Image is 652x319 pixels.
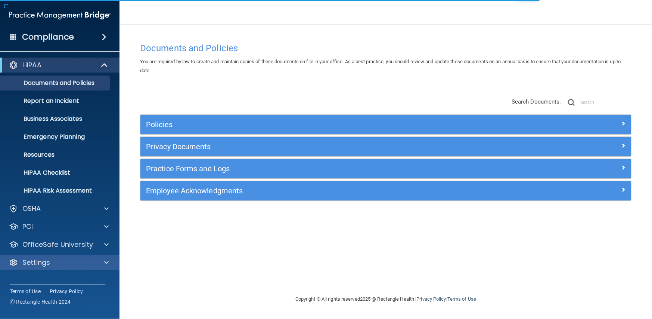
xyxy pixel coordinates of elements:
[9,204,109,213] a: OSHA
[5,133,107,141] p: Emergency Planning
[5,187,107,194] p: HIPAA Risk Assessment
[9,61,108,70] a: HIPAA
[568,99,575,106] img: ic-search.3b580494.png
[249,287,522,311] div: Copyright © All rights reserved 2025 @ Rectangle Health | |
[580,97,631,108] input: Search
[22,240,93,249] p: OfficeSafe University
[5,115,107,123] p: Business Associates
[416,296,446,302] a: Privacy Policy
[5,79,107,87] p: Documents and Policies
[50,288,83,295] a: Privacy Policy
[9,8,111,23] img: PMB logo
[22,222,33,231] p: PCI
[9,258,109,267] a: Settings
[9,222,109,231] a: PCI
[140,43,631,53] h4: Documents and Policies
[5,97,107,105] p: Report an Incident
[140,59,621,73] span: You are required by law to create and maintain copies of these documents on file in your office. ...
[22,258,50,267] p: Settings
[146,141,625,153] a: Privacy Documents
[10,298,71,306] span: Ⓒ Rectangle Health 2024
[146,142,503,151] h5: Privacy Documents
[9,240,109,249] a: OfficeSafe University
[22,61,41,70] p: HIPAA
[5,169,107,177] p: HIPAA Checklist
[512,98,561,105] span: Search Documents:
[146,165,503,173] h5: Practice Forms and Logs
[447,296,476,302] a: Terms of Use
[146,187,503,195] h5: Employee Acknowledgments
[146,119,625,131] a: Policies
[146,120,503,129] h5: Policies
[22,32,74,42] h4: Compliance
[146,185,625,197] a: Employee Acknowledgments
[146,163,625,175] a: Practice Forms and Logs
[22,204,41,213] p: OSHA
[523,266,643,296] iframe: Drift Widget Chat Controller
[10,288,41,295] a: Terms of Use
[5,151,107,159] p: Resources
